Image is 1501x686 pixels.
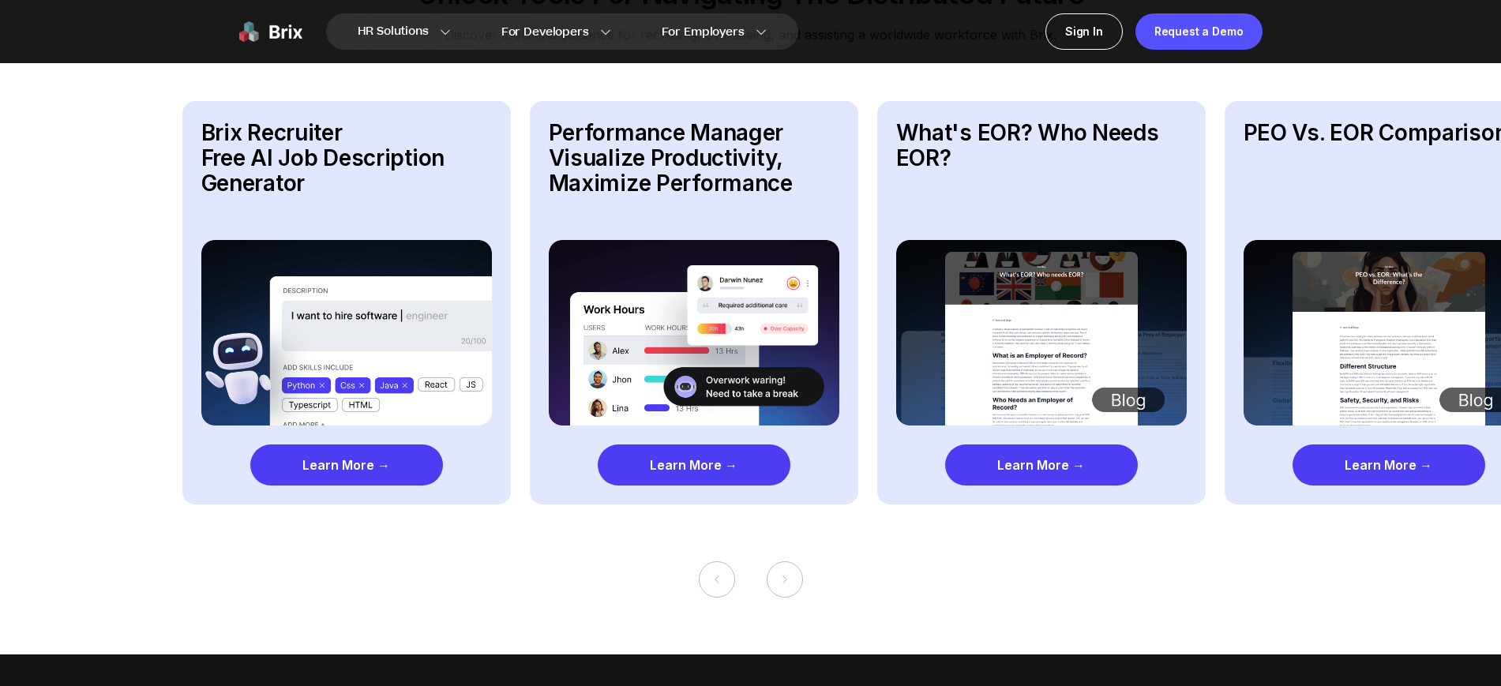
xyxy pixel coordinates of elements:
[598,444,790,485] div: Learn More →
[945,444,1138,485] div: Learn More →
[896,444,1187,485] a: Learn More →
[250,444,443,485] div: Learn More →
[201,444,492,485] a: Learn More →
[501,24,589,40] span: For Developers
[358,19,429,44] span: HR Solutions
[201,120,492,196] p: brix recruiter Free AI Job Description Generator
[1293,444,1485,485] div: Learn More →
[549,444,839,485] a: Learn More →
[549,240,839,425] img: avatar
[549,120,839,196] p: Performance Manager Visualize Productivity, Maximize Performance
[896,240,1187,425] img: avatar
[1045,13,1123,50] a: Sign In
[662,24,745,40] span: For Employers
[896,120,1187,171] p: What's EOR? Who needs EOR?
[201,240,492,425] img: avatar
[1135,13,1263,50] a: Request a Demo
